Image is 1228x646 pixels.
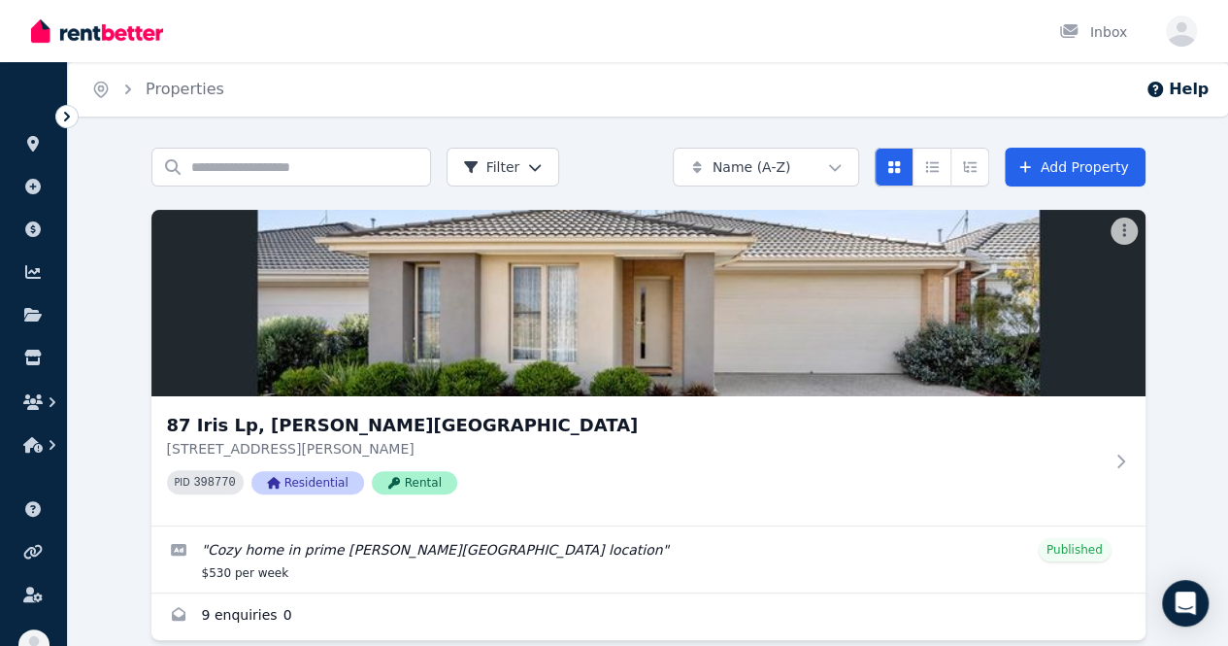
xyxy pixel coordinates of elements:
[875,148,913,187] button: Card view
[167,439,1103,459] p: [STREET_ADDRESS][PERSON_NAME]
[146,80,224,98] a: Properties
[875,148,989,187] div: View options
[31,17,163,46] img: RentBetter
[151,210,1145,526] a: 87 Iris Lp, Armstrong Creek87 Iris Lp, [PERSON_NAME][GEOGRAPHIC_DATA][STREET_ADDRESS][PERSON_NAME...
[673,148,859,187] button: Name (A-Z)
[1059,22,1127,42] div: Inbox
[68,62,248,117] nav: Breadcrumb
[151,210,1145,396] img: 87 Iris Lp, Armstrong Creek
[1145,78,1209,101] button: Help
[1111,218,1138,245] button: More options
[447,148,560,187] button: Filter
[175,477,190,488] small: PID
[1162,580,1209,627] div: Open Intercom Messenger
[193,476,235,490] code: 398770
[913,148,951,187] button: Compact list view
[950,148,989,187] button: Expanded list view
[167,412,1103,439] h3: 87 Iris Lp, [PERSON_NAME][GEOGRAPHIC_DATA]
[713,157,791,177] span: Name (A-Z)
[372,471,457,494] span: Rental
[151,527,1145,593] a: Edit listing: Cozy home in prime Armstrong Creek location
[251,471,364,494] span: Residential
[1005,148,1145,187] a: Add Property
[463,157,520,177] span: Filter
[151,594,1145,640] a: Enquiries for 87 Iris Lp, Armstrong Creek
